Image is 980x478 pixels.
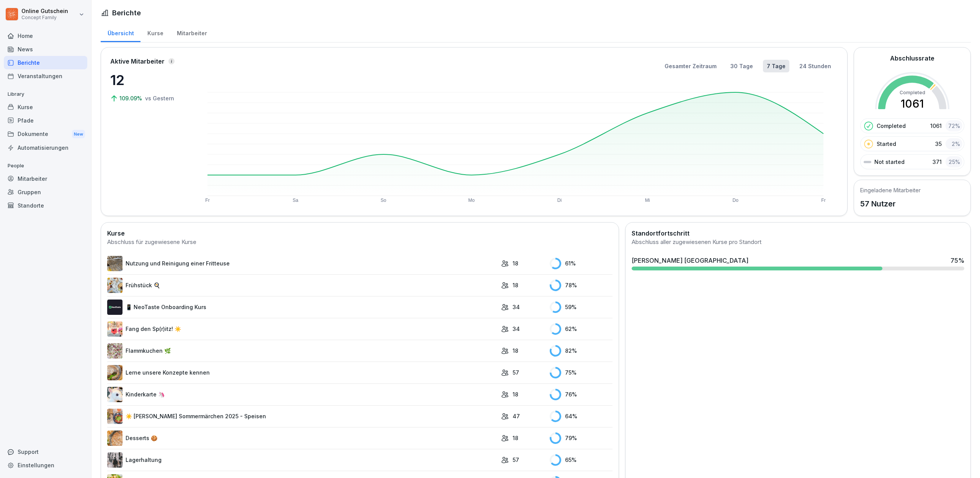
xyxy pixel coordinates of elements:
a: Desserts 🍪 [107,431,497,446]
text: Mo [468,198,475,203]
div: 75 % [951,256,964,265]
p: 109.09% [119,94,144,102]
a: Berichte [4,56,87,69]
p: 18 [513,434,518,442]
a: Übersicht [101,23,140,42]
div: Home [4,29,87,43]
img: jb643umo8xb48cipqni77y3i.png [107,343,122,358]
p: 34 [513,325,520,333]
div: 78 % [550,280,612,291]
div: 2 % [946,138,962,149]
text: So [381,198,386,203]
a: Pfade [4,114,87,127]
text: Do [732,198,738,203]
p: vs Gestern [145,94,174,102]
p: Aktive Mitarbeiter [110,57,165,66]
a: Nutzung und Reinigung einer Fritteuse [107,256,497,271]
img: vxey3jhup7ci568mo7dyx3an.png [107,409,122,424]
div: 64 % [550,411,612,422]
p: 47 [513,412,520,420]
img: wogpw1ad3b6xttwx9rgsg3h8.png [107,300,122,315]
a: Automatisierungen [4,141,87,154]
p: People [4,160,87,172]
img: lisxt29zix8d85hqugm5p1kp.png [107,321,122,337]
button: 30 Tage [727,60,757,72]
a: Kurse [4,100,87,114]
h5: Eingeladene Mitarbeiter [860,186,921,194]
div: 65 % [550,454,612,466]
p: 34 [513,303,520,311]
img: b2msvuojt3s6egexuweix326.png [107,256,122,271]
div: [PERSON_NAME] [GEOGRAPHIC_DATA] [632,256,748,265]
p: 18 [513,281,518,289]
div: 82 % [550,345,612,357]
button: 24 Stunden [795,60,835,72]
a: Standorte [4,199,87,212]
p: Not started [874,158,905,166]
div: 62 % [550,323,612,335]
div: 61 % [550,258,612,269]
div: 76 % [550,389,612,400]
a: News [4,43,87,56]
div: Kurse [140,23,170,42]
a: Kinderkarte 🦄 [107,387,497,402]
div: 79 % [550,432,612,444]
p: 12 [110,70,187,90]
a: Gruppen [4,185,87,199]
p: 57 [513,456,519,464]
img: hnpnnr9tv292r80l0gdrnijs.png [107,387,122,402]
div: 25 % [946,156,962,167]
text: Fr [205,198,209,203]
img: ypa7uvgezun3840uzme8lu5g.png [107,431,122,446]
a: Frühstück 🍳 [107,278,497,293]
p: Concept Family [21,15,68,20]
div: Support [4,445,87,458]
a: Fang den Sp(r)itz! ☀️ [107,321,497,337]
p: 18 [513,259,518,267]
a: 📱 NeoTaste Onboarding Kurs [107,300,497,315]
p: 18 [513,390,518,398]
a: Veranstaltungen [4,69,87,83]
a: [PERSON_NAME] [GEOGRAPHIC_DATA]75% [629,253,967,273]
img: n6mw6n4d96pxhuc2jbr164bu.png [107,278,122,293]
div: Dokumente [4,127,87,141]
p: 18 [513,347,518,355]
a: Flammkuchen 🌿 [107,343,497,358]
h2: Kurse [107,229,612,238]
h1: Berichte [112,8,141,18]
div: New [72,130,85,139]
text: Sa [293,198,299,203]
a: Mitarbeiter [4,172,87,185]
button: Gesamter Zeitraum [661,60,720,72]
p: 57 Nutzer [860,198,921,210]
div: 59 % [550,301,612,313]
p: Completed [877,122,906,130]
img: ssvnl9aim273pmzdbnjk7g2q.png [107,365,122,380]
p: Library [4,88,87,100]
h2: Abschlussrate [890,54,934,63]
a: Einstellungen [4,458,87,472]
p: Online Gutschein [21,8,68,15]
a: DokumenteNew [4,127,87,141]
p: 371 [933,158,942,166]
a: Mitarbeiter [170,23,214,42]
div: 72 % [946,120,962,131]
div: Abschluss für zugewiesene Kurse [107,238,612,247]
div: 75 % [550,367,612,378]
button: 7 Tage [763,60,789,72]
p: 35 [935,140,942,148]
div: Abschluss aller zugewiesenen Kurse pro Standort [632,238,964,247]
img: v4csc243izno476fin1zpb11.png [107,452,122,468]
a: Lagerhaltung [107,452,497,468]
